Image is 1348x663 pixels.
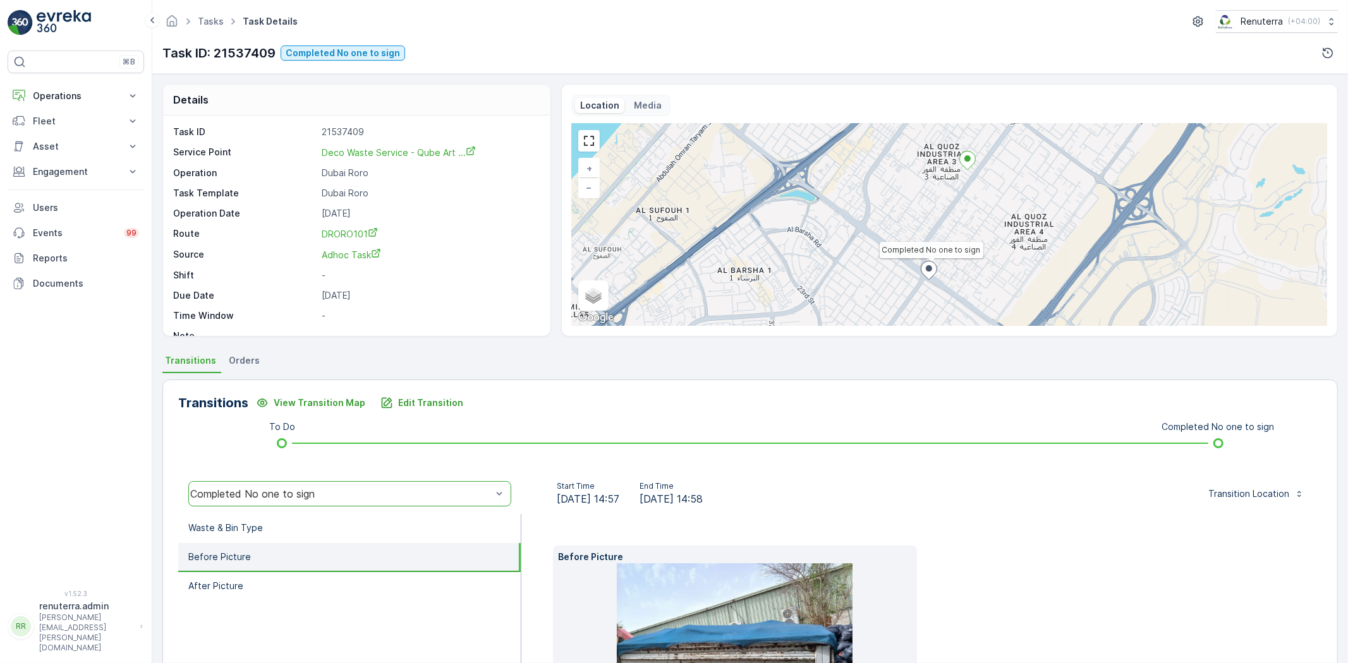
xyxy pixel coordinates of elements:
p: [DATE] [322,207,537,220]
button: Edit Transition [373,393,471,413]
span: Task Details [240,15,300,28]
a: Adhoc Task [322,248,537,261]
p: Engagement [33,165,119,178]
button: Engagement [8,159,144,184]
a: Documents [8,271,144,296]
p: ( +04:00 ) [1288,16,1320,27]
p: Source [173,248,317,261]
p: Operations [33,90,119,102]
p: Users [33,201,139,214]
p: ⌘B [123,57,135,67]
button: Operations [8,83,144,109]
a: View Fullscreen [580,131,598,150]
p: End Time [640,481,703,491]
p: - [322,309,537,322]
p: Completed No one to sign [1162,421,1275,433]
a: Users [8,195,144,220]
a: Reports [8,246,144,271]
a: Deco Waste Service - Qube Art ... [322,146,476,158]
p: Asset [33,140,119,153]
button: RRrenuterra.admin[PERSON_NAME][EMAIL_ADDRESS][PERSON_NAME][DOMAIN_NAME] [8,600,144,653]
p: Waste & Bin Type [188,522,263,534]
p: Details [173,92,209,107]
p: Due Date [173,289,317,302]
p: Route [173,227,317,241]
a: Tasks [198,16,224,27]
p: To Do [269,421,295,433]
span: Transitions [165,354,216,367]
p: After Picture [188,580,243,592]
p: Media [635,99,662,112]
p: - [322,269,537,282]
p: Start Time [557,481,619,491]
p: renuterra.admin [39,600,134,612]
img: Screenshot_2024-07-26_at_13.33.01.png [1216,15,1236,28]
div: Completed No one to sign [190,488,492,499]
p: Events [33,227,116,239]
p: Service Point [173,146,317,159]
button: Renuterra(+04:00) [1216,10,1338,33]
p: Task ID: 21537409 [162,44,276,63]
a: Layers [580,282,607,309]
p: Completed No one to sign [286,47,400,59]
a: Events99 [8,220,144,246]
a: Zoom Out [580,178,598,197]
a: Zoom In [580,159,598,178]
button: Transition Location [1201,484,1312,504]
p: Renuterra [1241,15,1283,28]
p: Operation [173,167,317,179]
p: 21537409 [322,126,537,138]
p: Task ID [173,126,317,138]
p: Before Picture [558,551,912,563]
p: Before Picture [188,551,251,563]
p: Documents [33,277,139,290]
p: Task Template [173,187,317,200]
p: [PERSON_NAME][EMAIL_ADDRESS][PERSON_NAME][DOMAIN_NAME] [39,612,134,653]
span: Adhoc Task [322,249,381,260]
span: DRORO101 [322,229,378,239]
p: Edit Transition [398,397,463,409]
p: Time Window [173,309,317,322]
p: Fleet [33,115,119,128]
img: logo_light-DOdMpM7g.png [37,10,91,35]
div: RR [11,616,31,636]
button: Completed No one to sign [281,45,405,61]
p: Location [580,99,619,112]
p: Dubai Roro [322,167,537,179]
span: [DATE] 14:58 [640,491,703,506]
a: Homepage [165,19,179,30]
span: [DATE] 14:57 [557,491,619,506]
span: Deco Waste Service - Qube Art ... [322,147,476,158]
p: Note [173,330,317,342]
p: View Transition Map [274,397,365,409]
p: Shift [173,269,317,282]
img: Google [575,309,617,326]
p: Reports [33,252,139,265]
p: - [322,330,537,342]
p: Dubai Roro [322,187,537,200]
button: View Transition Map [248,393,373,413]
p: Operation Date [173,207,317,220]
span: Orders [229,354,260,367]
p: 99 [126,228,137,238]
a: Open this area in Google Maps (opens a new window) [575,309,617,326]
a: DRORO101 [322,227,537,241]
p: [DATE] [322,289,537,302]
span: v 1.52.3 [8,590,144,597]
button: Fleet [8,109,144,134]
p: Transition Location [1208,487,1289,500]
button: Asset [8,134,144,159]
p: Transitions [178,393,248,412]
span: + [586,163,592,174]
span: − [586,182,592,193]
img: logo [8,10,33,35]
